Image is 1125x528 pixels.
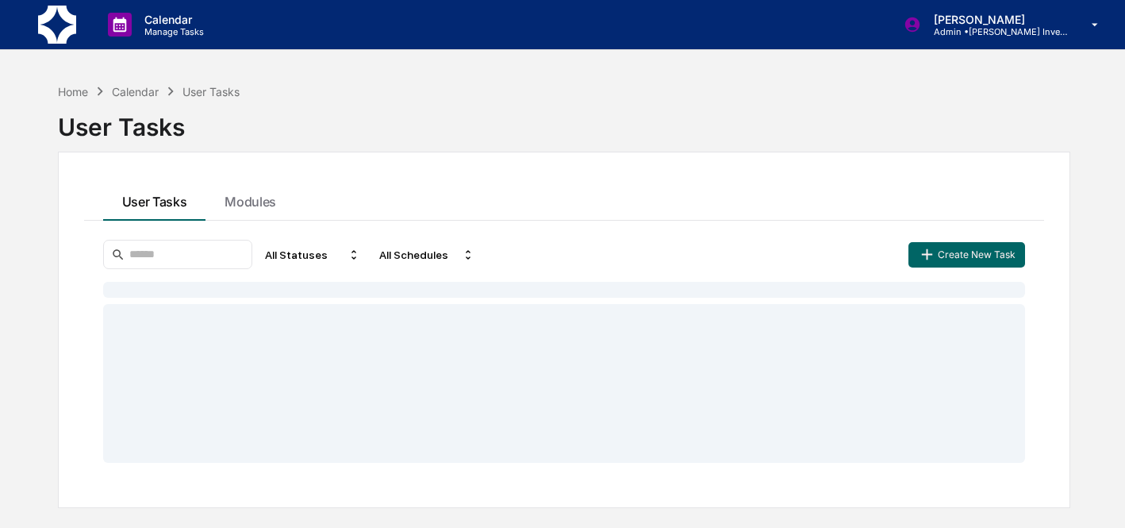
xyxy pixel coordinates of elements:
[132,26,212,37] p: Manage Tasks
[182,85,240,98] div: User Tasks
[921,13,1069,26] p: [PERSON_NAME]
[373,242,481,268] div: All Schedules
[112,85,159,98] div: Calendar
[921,26,1069,37] p: Admin • [PERSON_NAME] Investing
[103,178,206,221] button: User Tasks
[58,100,1070,141] div: User Tasks
[908,242,1024,268] button: Create New Task
[132,13,212,26] p: Calendar
[205,178,295,221] button: Modules
[259,242,367,268] div: All Statuses
[38,6,76,44] img: logo
[58,85,88,98] div: Home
